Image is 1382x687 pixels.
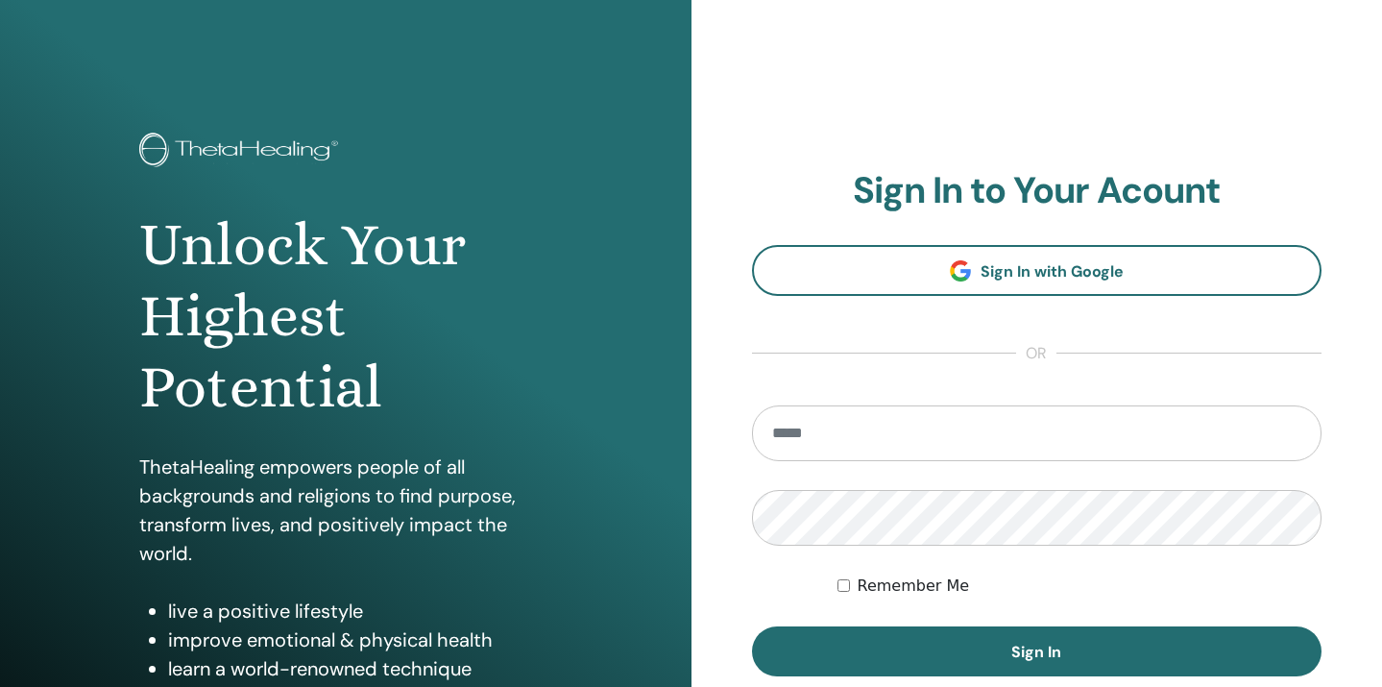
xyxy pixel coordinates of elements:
[168,597,552,626] li: live a positive lifestyle
[1016,342,1056,365] span: or
[752,245,1322,296] a: Sign In with Google
[139,453,552,568] p: ThetaHealing empowers people of all backgrounds and religions to find purpose, transform lives, a...
[752,626,1322,676] button: Sign In
[168,626,552,654] li: improve emotional & physical health
[981,261,1124,282] span: Sign In with Google
[139,209,552,424] h1: Unlock Your Highest Potential
[858,575,970,598] label: Remember Me
[752,169,1322,213] h2: Sign In to Your Acount
[1011,642,1061,662] span: Sign In
[837,575,1321,598] div: Keep me authenticated indefinitely or until I manually logout
[168,654,552,683] li: learn a world-renowned technique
